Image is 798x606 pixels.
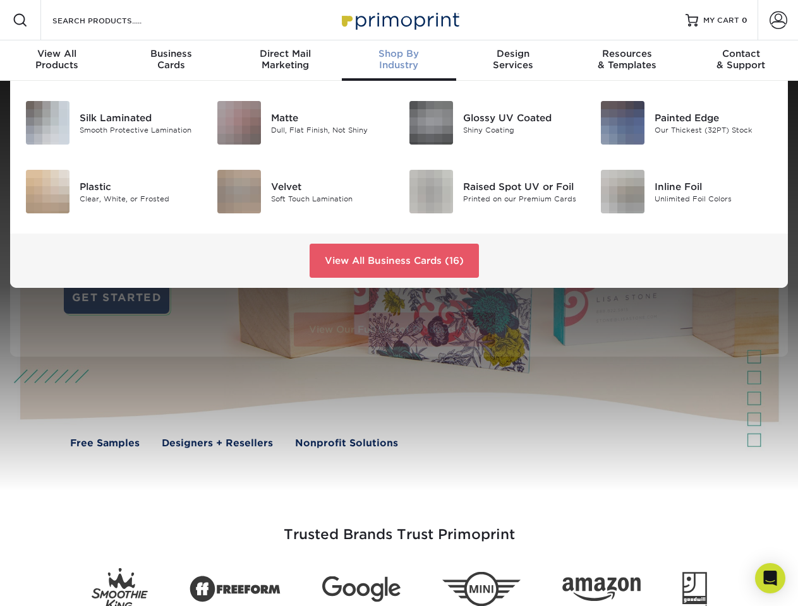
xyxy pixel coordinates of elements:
div: Cards [114,48,227,71]
div: Open Intercom Messenger [755,563,785,593]
div: Industry [342,48,456,71]
span: 0 [742,16,747,25]
a: View Our Full List of Products (28) [294,312,495,347]
a: DesignServices [456,40,570,81]
h3: Trusted Brands Trust Primoprint [30,496,769,558]
img: Amazon [562,578,641,602]
span: Resources [570,48,684,59]
a: Shop ByIndustry [342,40,456,81]
div: Services [456,48,570,71]
div: & Templates [570,48,684,71]
span: Business [114,48,227,59]
img: Primoprint [336,6,462,33]
div: Marketing [228,48,342,71]
span: Design [456,48,570,59]
img: Goodwill [682,572,707,606]
a: View All Business Cards (16) [310,244,479,278]
img: Google [322,576,401,602]
a: Resources& Templates [570,40,684,81]
span: Shop By [342,48,456,59]
a: BusinessCards [114,40,227,81]
span: MY CART [703,15,739,26]
span: Direct Mail [228,48,342,59]
a: Direct MailMarketing [228,40,342,81]
input: SEARCH PRODUCTS..... [51,13,174,28]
